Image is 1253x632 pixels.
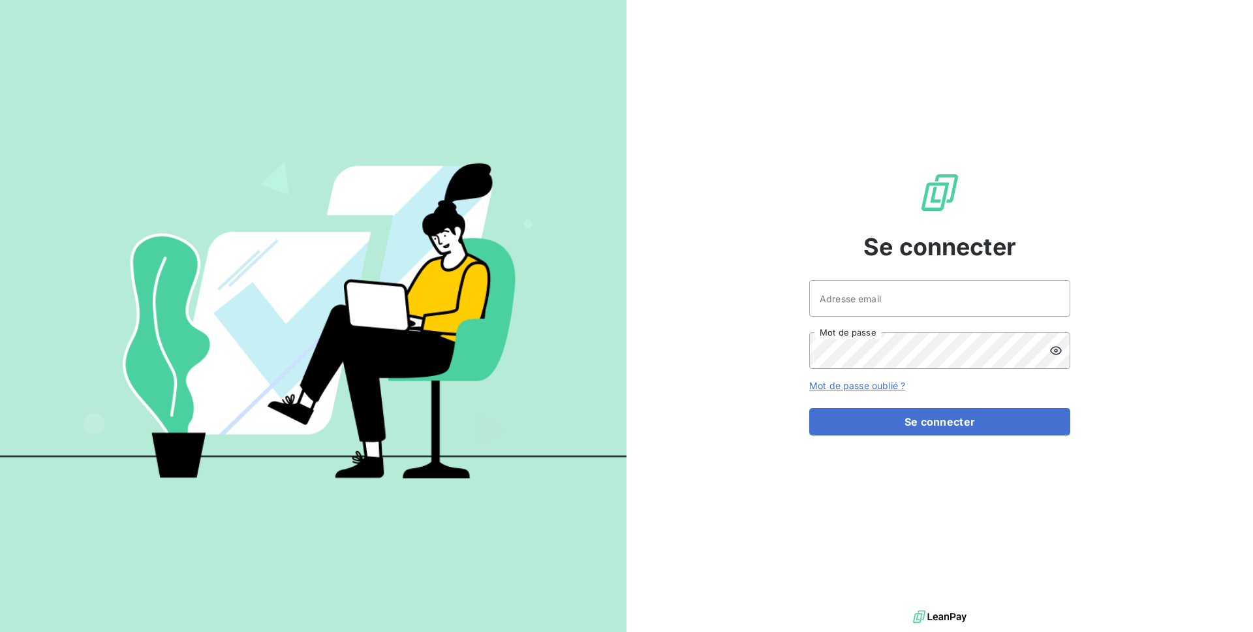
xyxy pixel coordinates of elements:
button: Se connecter [809,408,1070,435]
img: logo [913,607,967,627]
img: Logo LeanPay [919,172,961,213]
span: Se connecter [863,229,1016,264]
input: placeholder [809,280,1070,317]
a: Mot de passe oublié ? [809,380,905,391]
